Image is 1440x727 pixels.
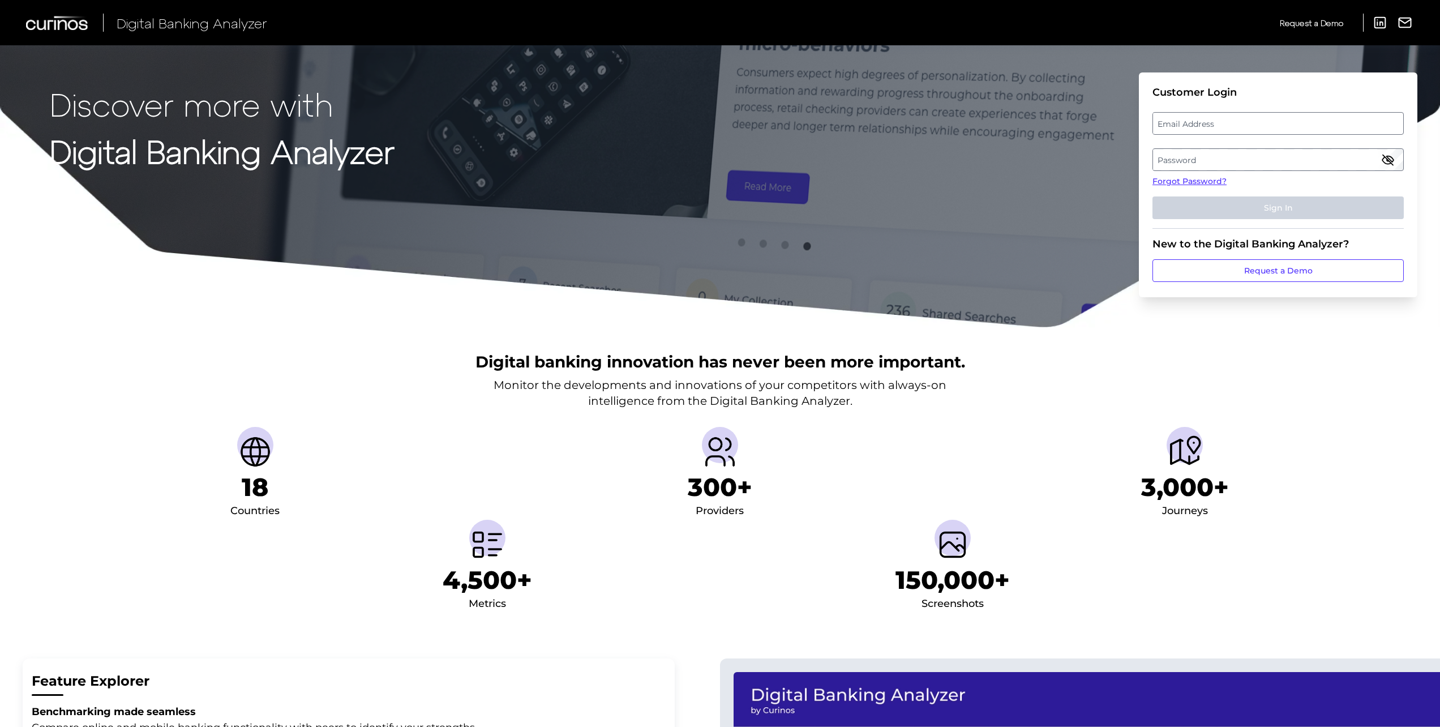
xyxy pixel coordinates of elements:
[922,595,984,613] div: Screenshots
[1152,176,1404,187] a: Forgot Password?
[935,527,971,563] img: Screenshots
[1152,86,1404,99] div: Customer Login
[32,705,196,718] strong: Benchmarking made seamless
[50,132,395,170] strong: Digital Banking Analyzer
[895,565,1010,595] h1: 150,000+
[237,434,273,470] img: Countries
[1162,502,1208,520] div: Journeys
[117,15,267,31] span: Digital Banking Analyzer
[469,527,505,563] img: Metrics
[230,502,280,520] div: Countries
[696,502,744,520] div: Providers
[50,86,395,122] p: Discover more with
[702,434,738,470] img: Providers
[494,377,946,409] p: Monitor the developments and innovations of your competitors with always-on intelligence from the...
[1280,14,1343,32] a: Request a Demo
[26,16,89,30] img: Curinos
[1152,238,1404,250] div: New to the Digital Banking Analyzer?
[688,472,752,502] h1: 300+
[1153,149,1403,170] label: Password
[1152,259,1404,282] a: Request a Demo
[1153,113,1403,134] label: Email Address
[1141,472,1229,502] h1: 3,000+
[443,565,532,595] h1: 4,500+
[475,351,965,373] h2: Digital banking innovation has never been more important.
[32,672,666,691] h2: Feature Explorer
[242,472,268,502] h1: 18
[1280,18,1343,28] span: Request a Demo
[469,595,506,613] div: Metrics
[1167,434,1203,470] img: Journeys
[1152,196,1404,219] button: Sign In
